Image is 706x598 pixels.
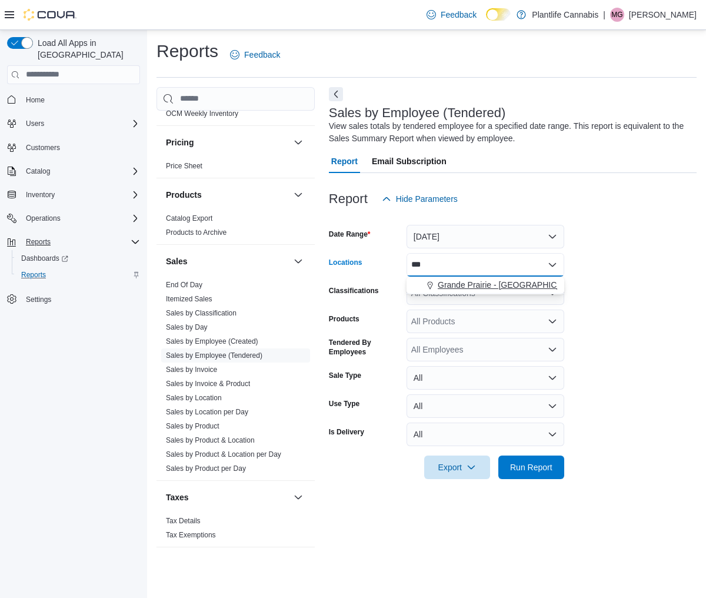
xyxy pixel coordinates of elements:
[291,490,305,504] button: Taxes
[21,93,49,107] a: Home
[12,250,145,267] a: Dashboards
[396,193,458,205] span: Hide Parameters
[21,235,55,249] button: Reports
[26,143,60,152] span: Customers
[166,214,212,222] a: Catalog Export
[329,120,691,145] div: View sales totals by tendered employee for a specified date range. This report is equivalent to t...
[441,9,477,21] span: Feedback
[21,92,140,107] span: Home
[166,337,258,346] span: Sales by Employee (Created)
[166,189,289,201] button: Products
[166,408,248,416] a: Sales by Location per Day
[329,399,359,408] label: Use Type
[407,225,564,248] button: [DATE]
[166,189,202,201] h3: Products
[16,251,73,265] a: Dashboards
[166,436,255,444] a: Sales by Product & Location
[329,106,506,120] h3: Sales by Employee (Tendered)
[156,159,315,178] div: Pricing
[166,394,222,402] a: Sales by Location
[486,8,511,21] input: Dark Mode
[12,267,145,283] button: Reports
[166,516,201,526] span: Tax Details
[166,309,237,317] a: Sales by Classification
[407,277,564,294] button: Grande Prairie - [GEOGRAPHIC_DATA]
[166,294,212,304] span: Itemized Sales
[166,421,219,431] span: Sales by Product
[377,187,462,211] button: Hide Parameters
[424,456,490,479] button: Export
[407,366,564,390] button: All
[166,281,202,289] a: End Of Day
[166,407,248,417] span: Sales by Location per Day
[26,190,55,200] span: Inventory
[21,270,46,280] span: Reports
[329,230,371,239] label: Date Range
[166,464,246,473] span: Sales by Product per Day
[166,491,189,503] h3: Taxes
[225,43,285,67] a: Feedback
[16,268,140,282] span: Reports
[166,295,212,303] a: Itemized Sales
[26,214,61,223] span: Operations
[166,137,194,148] h3: Pricing
[166,450,281,459] a: Sales by Product & Location per Day
[21,188,140,202] span: Inventory
[329,371,361,380] label: Sale Type
[422,3,481,26] a: Feedback
[166,255,188,267] h3: Sales
[166,337,258,345] a: Sales by Employee (Created)
[156,107,315,125] div: OCM
[21,188,59,202] button: Inventory
[24,9,76,21] img: Cova
[156,278,315,480] div: Sales
[2,163,145,180] button: Catalog
[33,37,140,61] span: Load All Apps in [GEOGRAPHIC_DATA]
[166,228,227,237] a: Products to Archive
[21,140,140,155] span: Customers
[166,323,208,331] a: Sales by Day
[166,137,289,148] button: Pricing
[166,161,202,171] span: Price Sheet
[372,149,447,173] span: Email Subscription
[166,379,250,388] span: Sales by Invoice & Product
[26,237,51,247] span: Reports
[329,192,368,206] h3: Report
[166,162,202,170] a: Price Sheet
[532,8,598,22] p: Plantlife Cannabis
[329,314,359,324] label: Products
[166,308,237,318] span: Sales by Classification
[291,254,305,268] button: Sales
[329,258,362,267] label: Locations
[166,530,216,540] span: Tax Exemptions
[21,211,140,225] span: Operations
[407,423,564,446] button: All
[16,251,140,265] span: Dashboards
[21,235,140,249] span: Reports
[603,8,605,22] p: |
[2,91,145,108] button: Home
[21,164,140,178] span: Catalog
[26,167,50,176] span: Catalog
[329,338,402,357] label: Tendered By Employees
[166,366,217,374] a: Sales by Invoice
[331,149,358,173] span: Report
[166,531,216,539] a: Tax Exemptions
[21,164,55,178] button: Catalog
[166,109,238,118] a: OCM Weekly Inventory
[166,214,212,223] span: Catalog Export
[2,139,145,156] button: Customers
[166,280,202,290] span: End Of Day
[166,255,289,267] button: Sales
[166,517,201,525] a: Tax Details
[166,323,208,332] span: Sales by Day
[611,8,622,22] span: MG
[166,436,255,445] span: Sales by Product & Location
[548,345,557,354] button: Open list of options
[166,491,289,503] button: Taxes
[291,188,305,202] button: Products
